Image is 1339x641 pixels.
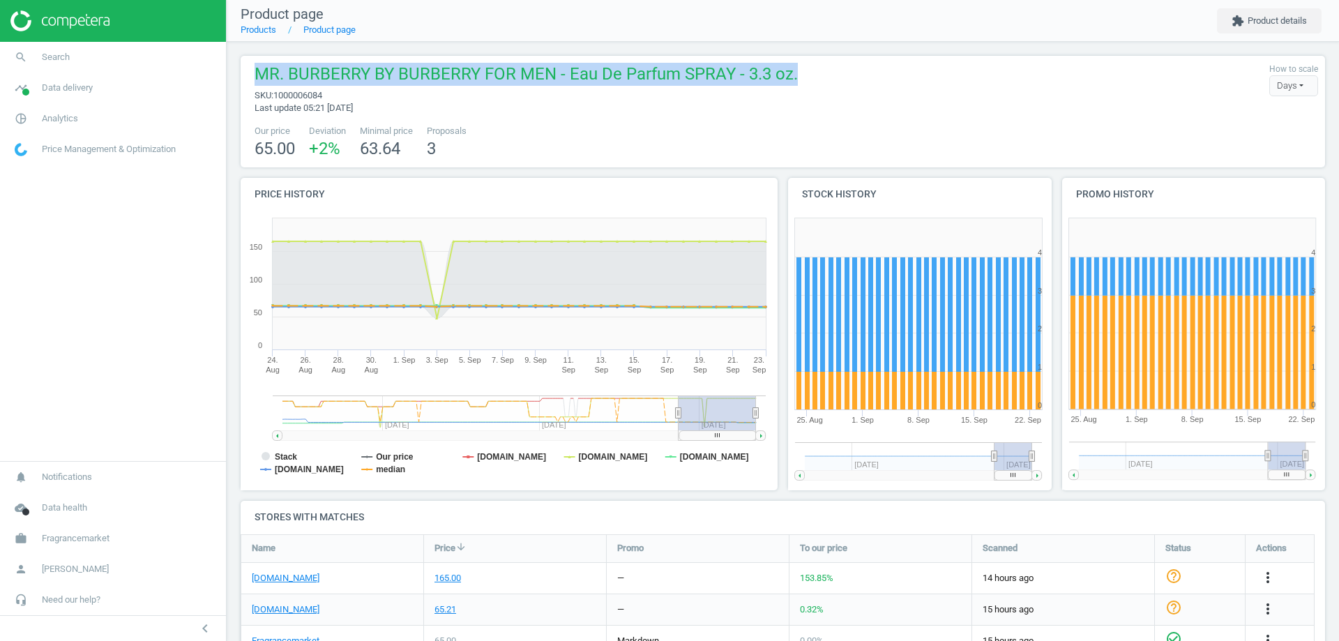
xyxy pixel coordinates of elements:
span: +2 % [309,139,340,158]
span: 3 [427,139,436,158]
tspan: 5. Sep [459,356,481,364]
h4: Promo history [1062,178,1326,211]
a: [DOMAIN_NAME] [252,603,319,616]
span: Product page [241,6,324,22]
tspan: Sep [693,365,707,374]
tspan: Sep [660,365,674,374]
tspan: 1. Sep [1126,416,1148,424]
text: 0 [258,341,262,349]
tspan: Stack [275,452,297,462]
i: search [8,44,34,70]
i: extension [1232,15,1244,27]
div: 165.00 [434,572,461,585]
span: Promo [617,542,644,555]
text: 3 [1311,287,1315,295]
text: 1 [1038,363,1042,371]
img: ajHJNr6hYgQAAAAASUVORK5CYII= [10,10,109,31]
i: work [8,525,34,552]
tspan: 30. [366,356,377,364]
tspan: 3. Sep [426,356,448,364]
button: chevron_left [188,619,222,638]
a: [DOMAIN_NAME] [252,572,319,585]
div: — [617,603,624,616]
i: help_outline [1165,599,1182,616]
tspan: 1. Sep [393,356,416,364]
span: 63.64 [360,139,400,158]
h4: Stock history [788,178,1052,211]
span: Fragrancemarket [42,532,109,545]
text: 2 [1038,324,1042,333]
tspan: Sep [726,365,740,374]
tspan: Sep [628,365,642,374]
tspan: Sep [595,365,609,374]
span: Price [434,542,455,555]
text: 4 [1038,248,1042,257]
span: Need our help? [42,594,100,606]
i: help_outline [1165,568,1182,585]
tspan: 8. Sep [907,416,930,424]
span: Status [1165,542,1191,555]
tspan: median [376,465,405,474]
span: 14 hours ago [983,572,1144,585]
span: Notifications [42,471,92,483]
span: Deviation [309,125,346,137]
div: — [617,572,624,585]
tspan: 1. Sep [852,416,874,424]
span: 65.00 [255,139,295,158]
text: 0 [1311,401,1315,409]
span: Search [42,51,70,63]
tspan: Sep [752,365,766,374]
tspan: [DOMAIN_NAME] [680,452,749,462]
tspan: 26. [300,356,310,364]
span: MR. BURBERRY BY BURBERRY FOR MEN - Eau De Parfum SPRAY - 3.3 oz. [255,63,798,89]
text: 50 [254,308,262,317]
tspan: 15. Sep [961,416,988,424]
tspan: 9. Sep [524,356,547,364]
i: notifications [8,464,34,490]
div: 65.21 [434,603,456,616]
i: pie_chart_outlined [8,105,34,132]
span: 1000006084 [273,90,322,100]
tspan: [DOMAIN_NAME] [275,465,344,474]
tspan: 17. [662,356,672,364]
i: headset_mic [8,587,34,613]
text: 0 [1038,401,1042,409]
tspan: Sep [561,365,575,374]
tspan: [DOMAIN_NAME] [477,452,546,462]
span: Analytics [42,112,78,125]
span: 0.32 % [800,604,824,614]
span: [PERSON_NAME] [42,563,109,575]
i: chevron_left [197,620,213,637]
i: person [8,556,34,582]
img: wGWNvw8QSZomAAAAABJRU5ErkJggg== [15,143,27,156]
span: Data delivery [42,82,93,94]
tspan: 15. Sep [1234,416,1261,424]
text: 150 [250,243,262,251]
h4: Price history [241,178,778,211]
span: Scanned [983,542,1018,555]
button: extensionProduct details [1217,8,1322,33]
i: cloud_done [8,495,34,521]
i: timeline [8,75,34,101]
span: Minimal price [360,125,413,137]
tspan: 25. Aug [796,416,822,424]
label: How to scale [1269,63,1318,75]
div: Days [1269,75,1318,96]
tspan: 19. [695,356,705,364]
i: arrow_downward [455,541,467,552]
button: more_vert [1259,601,1276,619]
a: Products [241,24,276,35]
text: 2 [1311,324,1315,333]
span: Name [252,542,275,555]
tspan: 24. [267,356,278,364]
tspan: 7. Sep [492,356,514,364]
span: To our price [800,542,847,555]
span: sku : [255,90,273,100]
tspan: 8. Sep [1181,416,1204,424]
tspan: [DOMAIN_NAME] [579,452,648,462]
tspan: 11. [563,356,574,364]
tspan: 22. Sep [1289,416,1315,424]
a: Product page [303,24,356,35]
tspan: Aug [298,365,312,374]
span: 153.85 % [800,573,833,583]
